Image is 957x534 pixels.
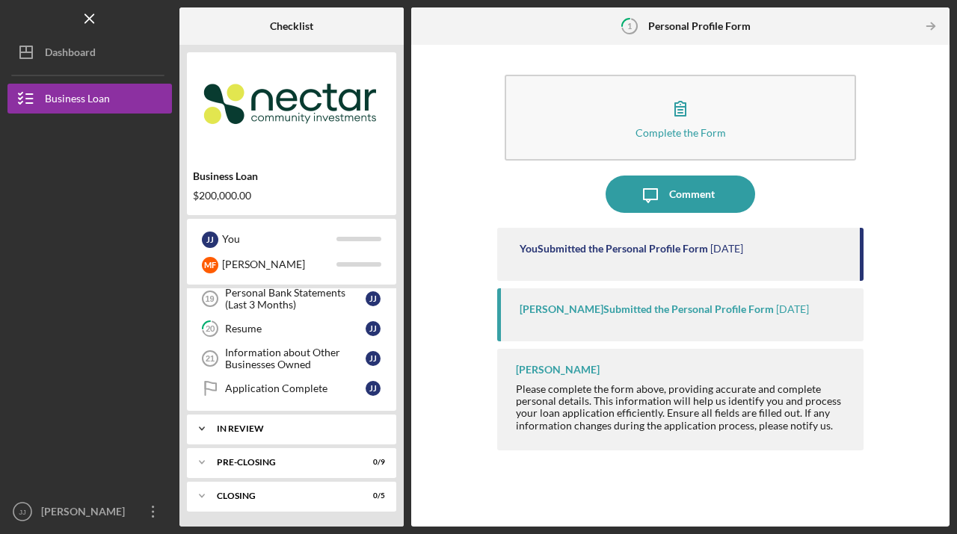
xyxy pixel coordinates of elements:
a: 19Personal Bank Statements (Last 3 Months)JJ [194,284,389,314]
div: Business Loan [193,170,390,182]
a: 21Information about Other Businesses OwnedJJ [194,344,389,373]
div: J J [366,291,381,306]
div: 0 / 5 [358,491,385,500]
tspan: 1 [627,21,632,31]
time: 2025-08-28 20:44 [710,243,743,255]
div: Comment [669,176,715,213]
div: J J [366,381,381,396]
div: Closing [217,491,348,500]
b: Personal Profile Form [648,20,751,32]
div: Resume [225,323,366,335]
div: Please complete the form above, providing accurate and complete personal details. This informatio... [516,383,849,431]
div: Business Loan [45,84,110,117]
div: Complete the Form [636,127,726,138]
div: J J [202,232,218,248]
div: J J [366,321,381,336]
button: Dashboard [7,37,172,67]
div: Personal Bank Statements (Last 3 Months) [225,287,366,311]
div: [PERSON_NAME] [222,252,336,277]
time: 2025-08-22 20:22 [776,303,809,315]
div: $200,000.00 [193,190,390,202]
div: Pre-Closing [217,458,348,467]
div: Application Complete [225,382,366,394]
div: You [222,226,336,252]
div: [PERSON_NAME] Submitted the Personal Profile Form [520,303,774,315]
img: Product logo [187,60,396,149]
tspan: 21 [206,354,215,363]
tspan: 20 [206,324,215,334]
div: J J [366,351,381,366]
a: Application CompleteJJ [194,373,389,403]
button: Comment [606,176,755,213]
div: You Submitted the Personal Profile Form [520,243,708,255]
button: Complete the Form [505,75,856,161]
b: Checklist [270,20,313,32]
button: JJ[PERSON_NAME] [7,497,172,527]
div: 0 / 9 [358,458,385,467]
button: Business Loan [7,84,172,114]
div: [PERSON_NAME] [37,497,135,530]
a: 20ResumeJJ [194,314,389,344]
div: Dashboard [45,37,96,71]
div: [PERSON_NAME] [516,364,600,376]
div: M F [202,257,218,273]
div: Information about Other Businesses Owned [225,347,366,370]
text: JJ [19,508,26,516]
div: In Review [217,424,378,433]
tspan: 19 [205,294,214,303]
